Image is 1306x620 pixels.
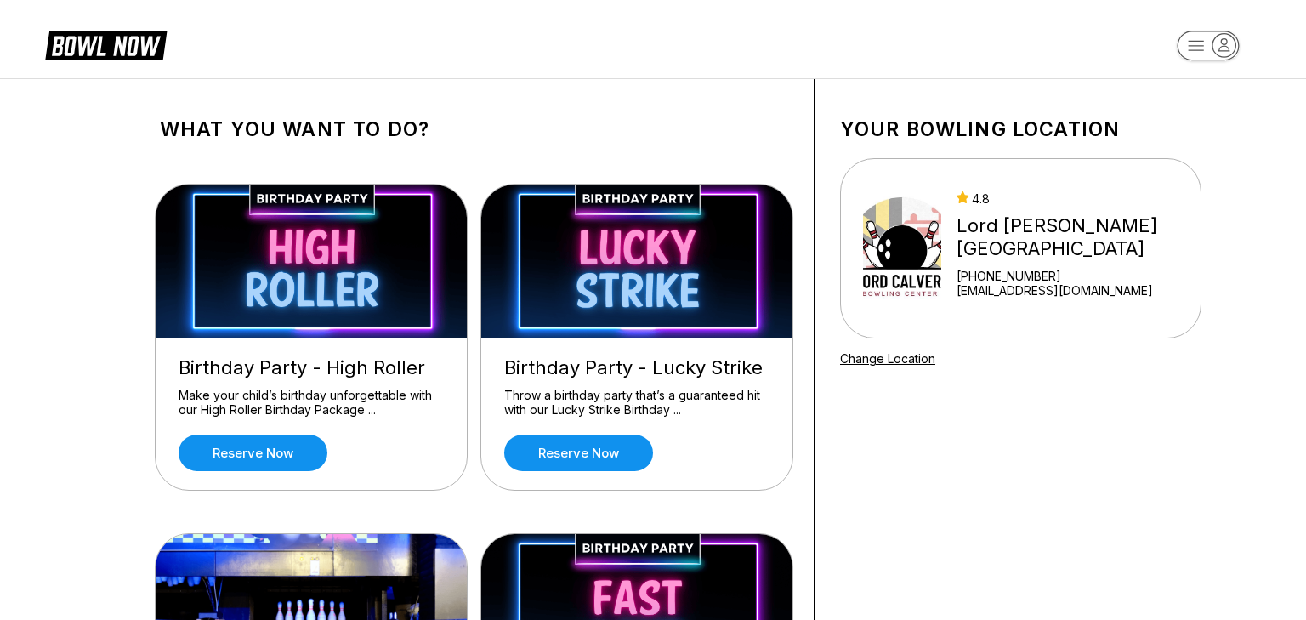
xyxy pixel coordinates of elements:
a: Reserve now [504,435,653,471]
div: Birthday Party - Lucky Strike [504,356,769,379]
div: Birthday Party - High Roller [179,356,444,379]
a: [EMAIL_ADDRESS][DOMAIN_NAME] [957,283,1194,298]
a: Change Location [840,351,935,366]
h1: What you want to do? [160,117,788,141]
img: Lord Calvert Bowling Center [863,185,941,312]
div: 4.8 [957,191,1194,206]
img: Birthday Party - High Roller [156,185,468,338]
h1: Your bowling location [840,117,1201,141]
div: Make your child’s birthday unforgettable with our High Roller Birthday Package ... [179,388,444,418]
div: Throw a birthday party that’s a guaranteed hit with our Lucky Strike Birthday ... [504,388,769,418]
img: Birthday Party - Lucky Strike [481,185,794,338]
a: Reserve now [179,435,327,471]
div: Lord [PERSON_NAME][GEOGRAPHIC_DATA] [957,214,1194,260]
div: [PHONE_NUMBER] [957,269,1194,283]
